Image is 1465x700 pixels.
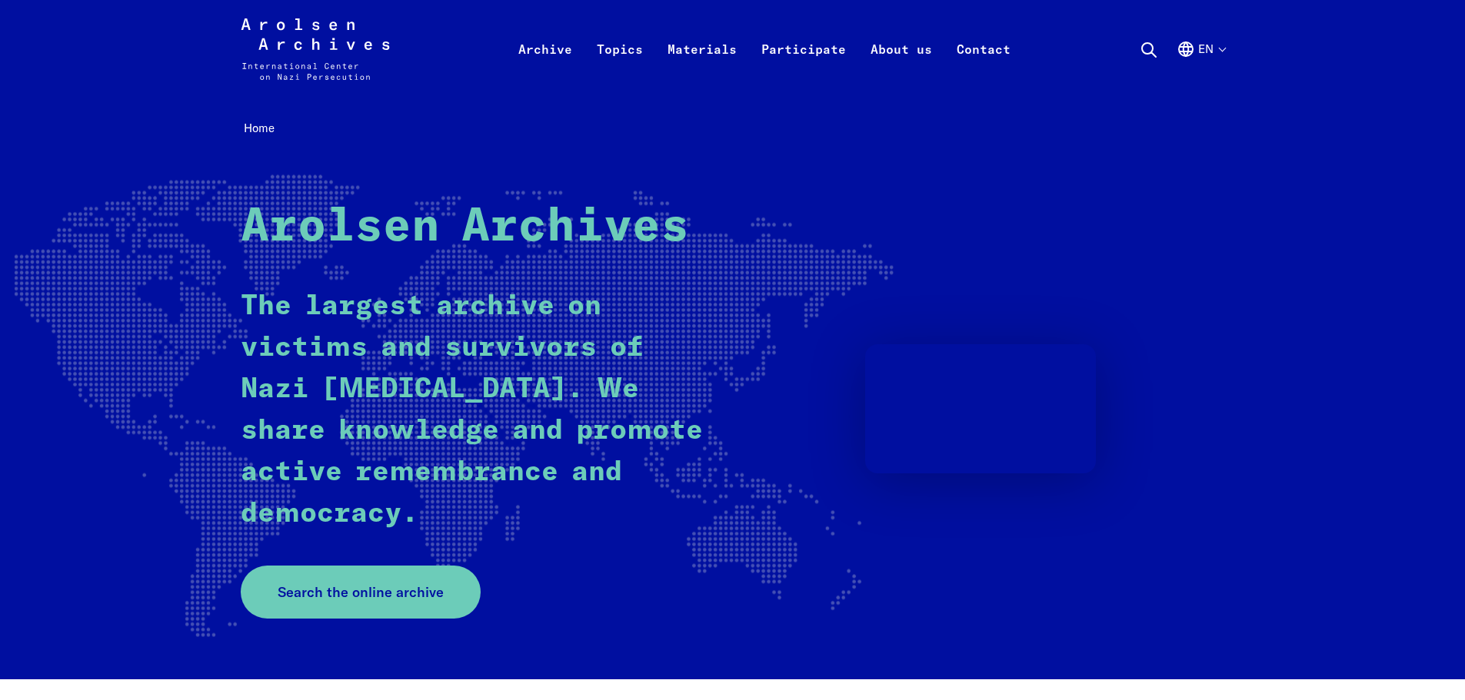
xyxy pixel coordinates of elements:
a: Participate [749,37,858,98]
a: Archive [506,37,584,98]
p: The largest archive on victims and survivors of Nazi [MEDICAL_DATA]. We share knowledge and promo... [241,286,706,535]
a: Contact [944,37,1023,98]
nav: Breadcrumb [241,117,1225,141]
a: Topics [584,37,655,98]
a: About us [858,37,944,98]
a: Materials [655,37,749,98]
strong: Arolsen Archives [241,204,689,250]
span: Search the online archive [278,582,444,602]
a: Search the online archive [241,566,481,619]
nav: Primary [506,18,1023,80]
button: English, language selection [1177,40,1225,95]
span: Home [244,121,275,135]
